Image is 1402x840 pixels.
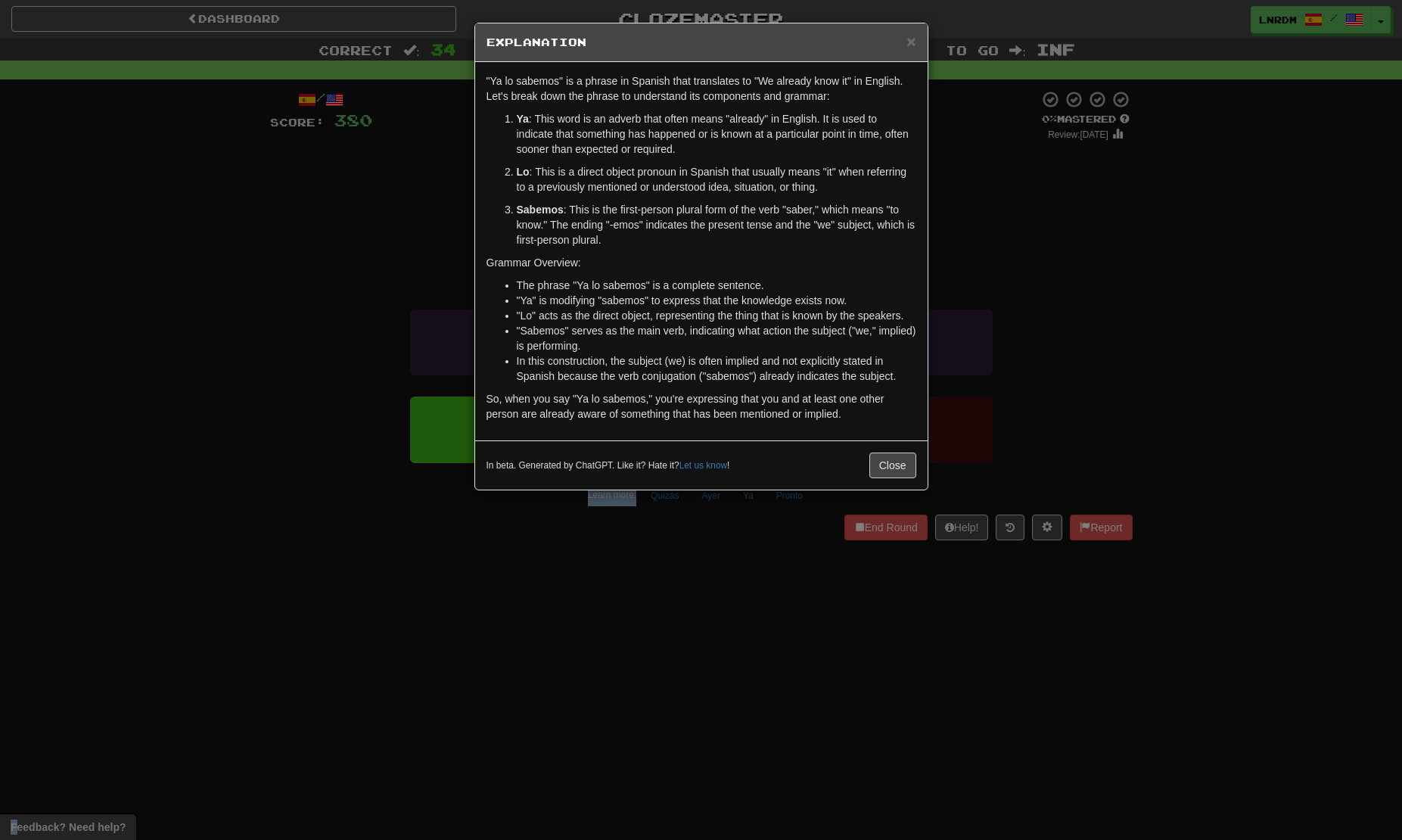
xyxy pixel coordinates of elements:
[517,113,529,125] strong: Ya
[517,278,916,293] li: The phrase "Ya lo sabemos" is a complete sentence.
[487,35,916,50] h5: Explanation
[906,33,915,49] button: Close
[517,293,916,308] li: "Ya" is modifying "sabemos" to express that the knowledge exists now.
[869,453,916,478] button: Close
[517,353,916,384] li: In this construction, the subject (we) is often implied and not explicitly stated in Spanish beca...
[517,308,916,323] li: "Lo" acts as the direct object, representing the thing that is known by the speakers.
[679,460,727,471] a: Let us know
[487,391,916,422] p: So, when you say "Ya lo sabemos," you're expressing that you and at least one other person are al...
[906,33,915,50] span: ×
[517,202,916,247] p: : This is the first-person plural form of the verb "saber," which means "to know." The ending "-e...
[517,111,916,157] p: : This word is an adverb that often means "already" in English. It is used to indicate that somet...
[517,204,564,216] strong: Sabemos
[517,166,530,178] strong: Lo
[517,164,916,194] p: : This is a direct object pronoun in Spanish that usually means "it" when referring to a previous...
[487,255,916,270] p: Grammar Overview:
[487,459,730,472] small: In beta. Generated by ChatGPT. Like it? Hate it? !
[517,323,916,353] li: "Sabemos" serves as the main verb, indicating what action the subject ("we," implied) is performing.
[487,73,916,104] p: "Ya lo sabemos" is a phrase in Spanish that translates to "We already know it" in English. Let's ...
